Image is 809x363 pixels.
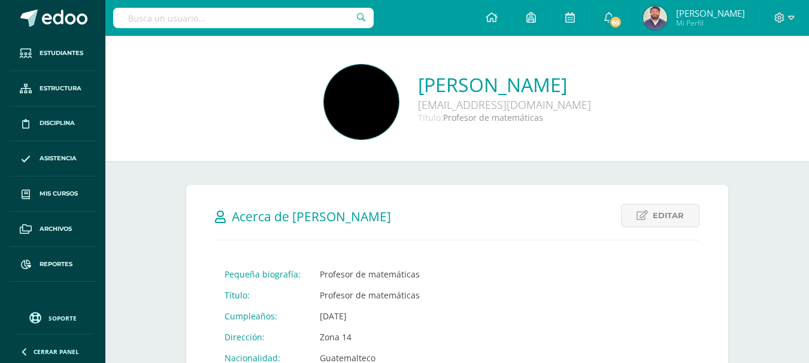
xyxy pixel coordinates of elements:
span: Estructura [40,84,81,93]
td: Dirección: [215,327,310,347]
td: Profesor de matemáticas [310,285,469,306]
span: Mi Perfil [676,18,745,28]
a: Reportes [10,247,96,282]
a: [PERSON_NAME] [418,72,591,97]
span: Profesor de matemáticas [443,112,543,123]
span: Asistencia [40,154,77,163]
td: Pequeña biografía: [215,264,310,285]
img: 1759cf95f6b189d69a069e26bb5613d3.png [643,6,667,30]
a: Estructura [10,71,96,106]
span: 65 [609,16,622,29]
a: Disciplina [10,106,96,142]
td: [DATE] [310,306,469,327]
a: Mis cursos [10,176,96,212]
span: Disciplina [40,118,75,128]
a: Asistencia [10,141,96,176]
span: Acerca de [PERSON_NAME] [232,208,391,225]
td: Zona 14 [310,327,469,347]
input: Busca un usuario... [113,8,374,28]
span: Soporte [49,314,77,322]
span: [PERSON_NAME] [676,7,745,19]
a: Soporte [14,309,91,325]
span: Mis cursos [40,189,78,199]
td: Profesor de matemáticas [310,264,469,285]
span: Reportes [40,260,72,269]
span: Estudiantes [40,48,83,58]
a: Archivos [10,212,96,247]
img: 248b7435a530bb0d936fbb1e4e3a8c8d.png [324,65,399,139]
span: Título: [418,112,443,123]
div: [EMAIL_ADDRESS][DOMAIN_NAME] [418,97,591,112]
td: Cumpleaños: [215,306,310,327]
span: Cerrar panel [34,347,79,356]
a: Estudiantes [10,36,96,71]
a: Editar [621,204,699,227]
span: Archivos [40,224,72,234]
td: Título: [215,285,310,306]
span: Editar [653,205,684,227]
